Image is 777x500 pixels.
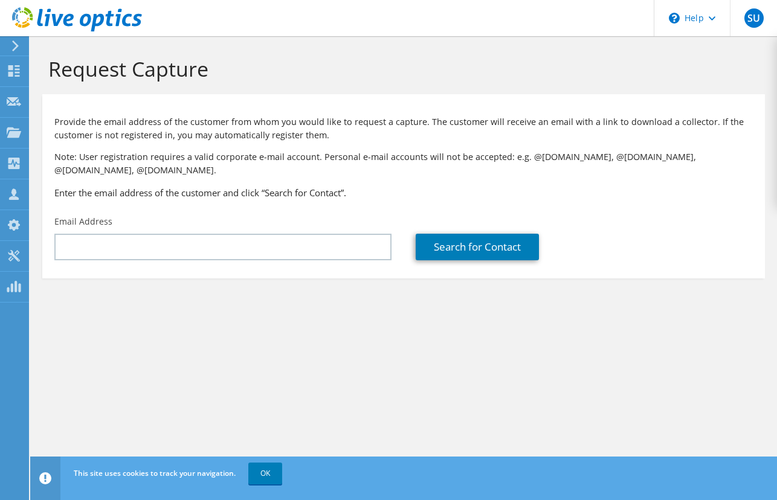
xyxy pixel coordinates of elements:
span: SU [744,8,764,28]
p: Provide the email address of the customer from whom you would like to request a capture. The cust... [54,115,753,142]
a: Search for Contact [416,234,539,260]
label: Email Address [54,216,112,228]
h3: Enter the email address of the customer and click “Search for Contact”. [54,186,753,199]
p: Note: User registration requires a valid corporate e-mail account. Personal e-mail accounts will ... [54,150,753,177]
span: This site uses cookies to track your navigation. [74,468,236,478]
svg: \n [669,13,680,24]
a: OK [248,463,282,484]
h1: Request Capture [48,56,753,82]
